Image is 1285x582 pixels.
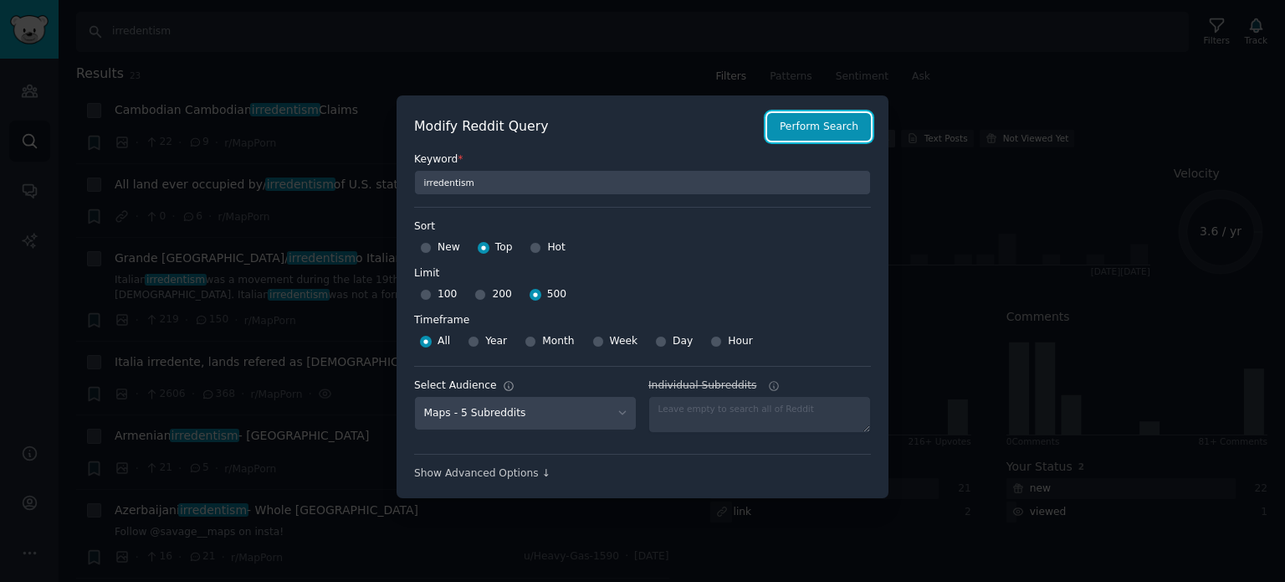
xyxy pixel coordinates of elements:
[610,334,638,349] span: Week
[414,307,871,328] label: Timeframe
[414,466,871,482] div: Show Advanced Options ↓
[495,240,513,255] span: Top
[492,287,511,302] span: 200
[414,219,871,234] label: Sort
[485,334,507,349] span: Year
[542,334,574,349] span: Month
[414,116,758,137] h2: Modify Reddit Query
[648,379,871,394] label: Individual Subreddits
[414,379,497,394] div: Select Audience
[728,334,753,349] span: Hour
[414,170,871,195] input: Keyword to search on Reddit
[767,113,871,142] button: Perform Search
[547,240,566,255] span: Hot
[547,287,566,302] span: 500
[438,334,450,349] span: All
[673,334,693,349] span: Day
[438,240,460,255] span: New
[438,287,457,302] span: 100
[414,152,871,167] label: Keyword
[414,266,439,281] div: Limit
